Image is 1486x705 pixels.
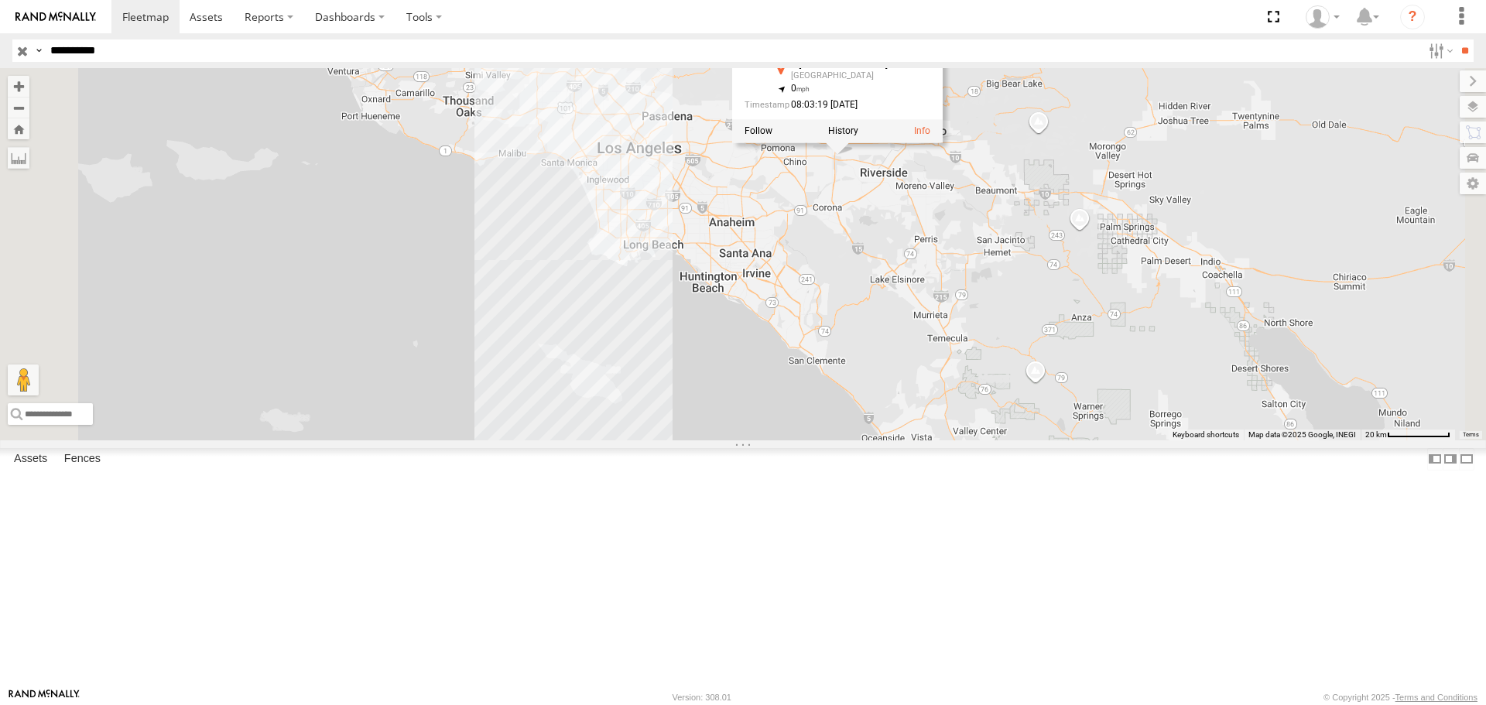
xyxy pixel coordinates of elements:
[1323,693,1477,702] div: © Copyright 2025 -
[1423,39,1456,62] label: Search Filter Options
[1248,430,1356,439] span: Map data ©2025 Google, INEGI
[1300,5,1345,29] div: Zulema McIntosch
[673,693,731,702] div: Version: 308.01
[8,97,29,118] button: Zoom out
[1173,430,1239,440] button: Keyboard shortcuts
[828,126,858,137] label: View Asset History
[8,147,29,169] label: Measure
[6,449,55,471] label: Assets
[914,126,930,137] a: View Asset Details
[8,76,29,97] button: Zoom in
[1395,693,1477,702] a: Terms and Conditions
[56,449,108,471] label: Fences
[1365,430,1387,439] span: 20 km
[1463,431,1479,437] a: Terms (opens in new tab)
[745,126,772,137] label: Realtime tracking of Asset
[1427,448,1443,471] label: Dock Summary Table to the Left
[745,101,899,111] div: Date/time of location update
[1443,448,1458,471] label: Dock Summary Table to the Right
[15,12,96,22] img: rand-logo.svg
[9,690,80,705] a: Visit our Website
[1400,5,1425,29] i: ?
[1459,448,1474,471] label: Hide Summary Table
[33,39,45,62] label: Search Query
[8,364,39,395] button: Drag Pegman onto the map to open Street View
[1361,430,1455,440] button: Map Scale: 20 km per 78 pixels
[791,84,810,94] span: 0
[791,72,899,81] div: [GEOGRAPHIC_DATA]
[8,118,29,139] button: Zoom Home
[1460,173,1486,194] label: Map Settings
